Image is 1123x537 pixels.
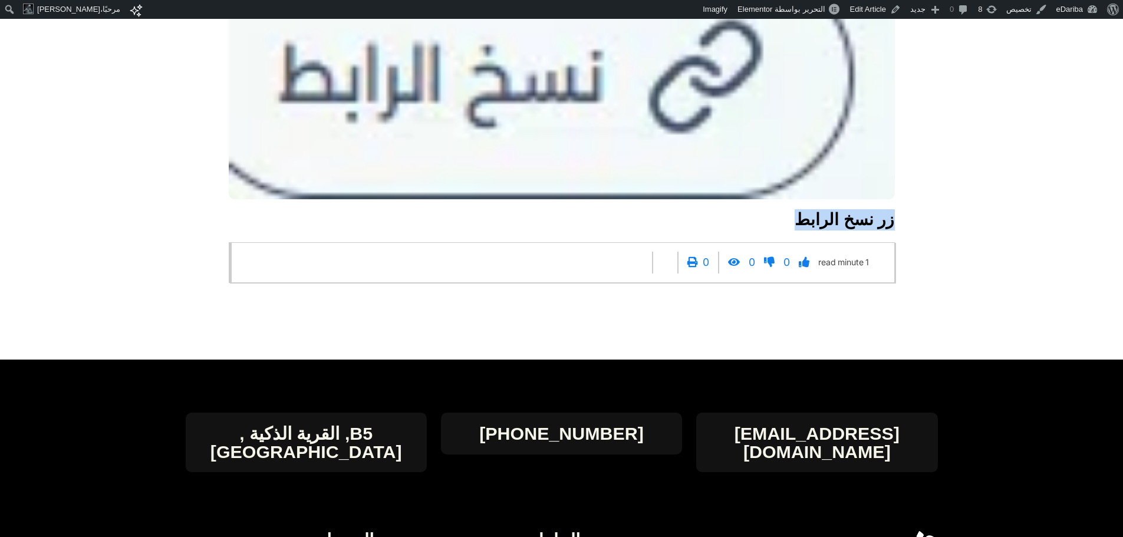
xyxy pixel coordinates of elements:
[783,252,818,274] a: 0
[737,5,825,14] span: التحرير بواسطة Elementor
[749,252,783,274] a: 0
[749,252,755,274] span: 0
[703,252,749,274] a: 0
[703,252,709,274] span: 0
[186,424,427,460] h4: B5, القرية الذكية , [GEOGRAPHIC_DATA]
[865,252,869,274] span: 1
[479,424,644,442] a: [PHONE_NUMBER]
[818,252,836,274] span: read
[783,252,790,274] span: 0
[838,252,864,274] span: minute
[696,424,937,460] a: [EMAIL_ADDRESS][DOMAIN_NAME]
[229,209,895,230] h3: زر نسخ الرابط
